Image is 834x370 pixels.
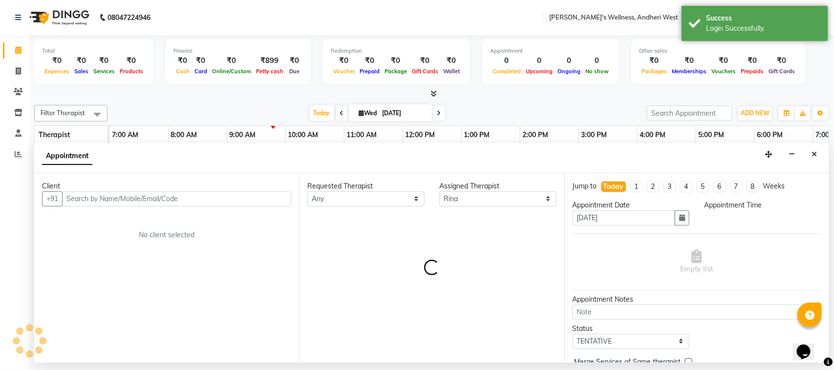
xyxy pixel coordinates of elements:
[713,181,726,192] li: 6
[747,181,759,192] li: 8
[169,128,200,142] a: 8:00 AM
[709,55,738,66] div: ₹0
[706,13,821,23] div: Success
[254,68,286,75] span: Petty cash
[109,128,141,142] a: 7:00 AM
[555,68,583,75] span: Ongoing
[738,55,766,66] div: ₹0
[403,128,438,142] a: 12:00 PM
[663,181,676,192] li: 3
[173,68,192,75] span: Cash
[738,106,772,120] button: ADD NEW
[409,55,441,66] div: ₹0
[706,23,821,34] div: Login Successfully.
[41,109,85,117] span: Filter Therapist
[72,68,91,75] span: Sales
[227,128,258,142] a: 9:00 AM
[65,230,268,240] div: No client selected
[331,55,357,66] div: ₹0
[173,55,192,66] div: ₹0
[380,106,428,121] input: 2025-09-03
[107,4,150,31] b: 08047224946
[573,181,597,191] div: Jump to
[42,55,72,66] div: ₹0
[441,55,462,66] div: ₹0
[647,105,732,121] input: Search Appointment
[490,68,523,75] span: Completed
[766,68,797,75] span: Gift Cards
[331,68,357,75] span: Voucher
[254,55,286,66] div: ₹899
[382,55,409,66] div: ₹0
[766,55,797,66] div: ₹0
[647,181,660,192] li: 2
[439,181,556,191] div: Assigned Therapist
[763,181,785,191] div: Weeks
[741,109,770,117] span: ADD NEW
[555,55,583,66] div: 0
[490,55,523,66] div: 0
[210,55,254,66] div: ₹0
[730,181,743,192] li: 7
[117,68,146,75] span: Products
[669,68,709,75] span: Memberships
[192,55,210,66] div: ₹0
[704,200,821,210] div: Appointment Time
[573,210,676,226] input: yyyy-mm-dd
[310,105,334,121] span: Today
[42,68,72,75] span: Expenses
[286,128,321,142] a: 10:00 AM
[91,55,117,66] div: ₹0
[490,47,611,55] div: Appointment
[42,181,291,191] div: Client
[630,181,643,192] li: 1
[39,130,70,139] span: Therapist
[755,128,786,142] a: 6:00 PM
[807,147,821,162] button: Close
[520,128,551,142] a: 2:00 PM
[42,147,92,165] span: Appointment
[331,47,462,55] div: Redemption
[42,47,146,55] div: Total
[357,109,380,117] span: Wed
[357,68,382,75] span: Prepaid
[344,128,380,142] a: 11:00 AM
[603,182,624,192] div: Today
[696,128,727,142] a: 5:00 PM
[286,55,303,66] div: ₹0
[738,68,766,75] span: Prepaids
[639,55,669,66] div: ₹0
[583,68,611,75] span: No show
[709,68,738,75] span: Vouchers
[173,47,303,55] div: Finance
[42,191,63,206] button: +91
[307,181,425,191] div: Requested Therapist
[117,55,146,66] div: ₹0
[669,55,709,66] div: ₹0
[583,55,611,66] div: 0
[287,68,302,75] span: Due
[573,324,690,334] div: Status
[681,249,713,274] span: Empty list
[441,68,462,75] span: Wallet
[523,55,555,66] div: 0
[579,128,610,142] a: 3:00 PM
[680,181,693,192] li: 4
[697,181,709,192] li: 5
[793,331,824,360] iframe: chat widget
[72,55,91,66] div: ₹0
[25,4,92,31] img: logo
[357,55,382,66] div: ₹0
[409,68,441,75] span: Gift Cards
[382,68,409,75] span: Package
[91,68,117,75] span: Services
[573,294,821,305] div: Appointment Notes
[192,68,210,75] span: Card
[639,68,669,75] span: Packages
[62,191,291,206] input: Search by Name/Mobile/Email/Code
[575,357,681,369] span: Merge Services of Same therapist
[573,200,690,210] div: Appointment Date
[210,68,254,75] span: Online/Custom
[639,47,797,55] div: Other sales
[462,128,492,142] a: 1:00 PM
